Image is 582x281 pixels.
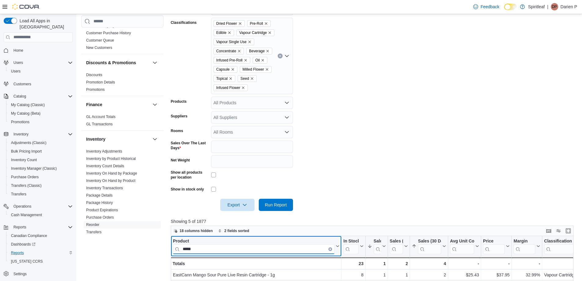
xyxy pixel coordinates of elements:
[9,110,73,117] span: My Catalog (Beta)
[9,110,43,117] a: My Catalog (Beta)
[9,241,38,248] a: Dashboards
[278,54,283,58] button: Clear input
[9,190,73,198] span: Transfers
[9,232,73,239] span: Canadian Compliance
[224,228,249,233] span: 2 fields sorted
[86,122,113,127] span: GL Transactions
[86,200,113,205] span: Package History
[471,1,502,13] a: Feedback
[243,66,264,72] span: Milled Flower
[220,199,254,211] button: Export
[514,260,540,267] div: -
[343,238,359,244] div: In Stock Qty
[343,238,364,254] button: In Stock Qty
[11,131,31,138] button: Inventory
[214,39,254,45] span: Vapour Single Use
[11,166,57,171] span: Inventory Manager (Classic)
[11,140,46,145] span: Adjustments (Classic)
[171,158,190,163] label: Net Weight
[9,101,73,109] span: My Catalog (Classic)
[11,120,30,124] span: Promotions
[214,57,250,64] span: Infused Pre-Roll
[514,238,535,254] div: Margin
[86,73,102,77] a: Discounts
[86,72,102,77] span: Discounts
[367,238,386,254] button: Sales (7 Days)
[6,101,75,109] button: My Catalog (Classic)
[11,203,34,210] button: Operations
[11,259,43,264] span: [US_STATE] CCRS
[238,22,242,25] button: Remove Dried Flower from selection in this group
[9,241,73,248] span: Dashboards
[86,186,123,190] a: Inventory Transactions
[450,271,479,279] div: $25.43
[6,249,75,257] button: Reports
[11,242,35,247] span: Dashboards
[86,193,113,198] span: Package Details
[343,260,364,267] div: 23
[551,3,558,10] div: Darien P
[1,130,75,139] button: Inventory
[514,238,540,254] button: Margin
[86,215,114,220] span: Purchase Orders
[514,271,540,279] div: 32.99%
[13,132,28,137] span: Inventory
[151,101,159,108] button: Finance
[86,171,137,176] span: Inventory On Hand by Package
[214,29,234,36] span: Edible
[86,114,115,119] span: GL Account Totals
[239,30,267,36] span: Vapour Cartridge
[481,4,499,10] span: Feedback
[367,260,386,267] div: 1
[412,260,446,267] div: 4
[13,48,23,53] span: Home
[284,100,289,105] button: Open list of options
[244,58,247,62] button: Remove Infused Pre-Roll from selection in this group
[86,178,135,183] span: Inventory On Hand by Product
[249,48,265,54] span: Beverage
[171,114,188,119] label: Suppliers
[390,271,408,279] div: 1
[418,238,441,244] div: Sales (30 Days)
[171,141,209,150] label: Sales Over The Last Days
[483,260,510,267] div: -
[9,156,73,164] span: Inventory Count
[231,68,235,71] button: Remove Capsule from selection in this group
[11,213,42,217] span: Cash Management
[6,257,75,266] button: [US_STATE] CCRS
[216,66,230,72] span: Capsule
[86,31,131,35] span: Customer Purchase History
[11,111,41,116] span: My Catalog (Beta)
[9,118,32,126] a: Promotions
[1,223,75,231] button: Reports
[86,38,114,43] span: Customer Queue
[6,211,75,219] button: Cash Management
[483,238,505,254] div: Price
[81,15,163,54] div: Customer
[412,238,446,254] button: Sales (30 Days)
[552,3,557,10] span: DP
[86,122,113,126] a: GL Transactions
[86,215,114,220] a: Purchase Orders
[86,171,137,176] a: Inventory On Hand by Package
[11,69,20,74] span: Users
[86,115,115,119] a: GL Account Totals
[216,57,243,63] span: Infused Pre-Roll
[6,181,75,190] button: Transfers (Classic)
[11,47,26,54] a: Home
[9,211,44,219] a: Cash Management
[86,149,122,153] a: Inventory Adjustments
[1,58,75,67] button: Users
[1,46,75,55] button: Home
[81,71,163,96] div: Discounts & Promotions
[9,232,49,239] a: Canadian Compliance
[11,270,73,278] span: Settings
[390,238,403,244] div: Sales (14 Days)
[284,115,289,120] button: Open list of options
[86,46,112,50] a: New Customers
[11,80,34,88] a: Customers
[86,87,105,92] span: Promotions
[253,57,268,64] span: Oil
[9,249,26,257] a: Reports
[373,238,381,254] div: Sales (7 Days)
